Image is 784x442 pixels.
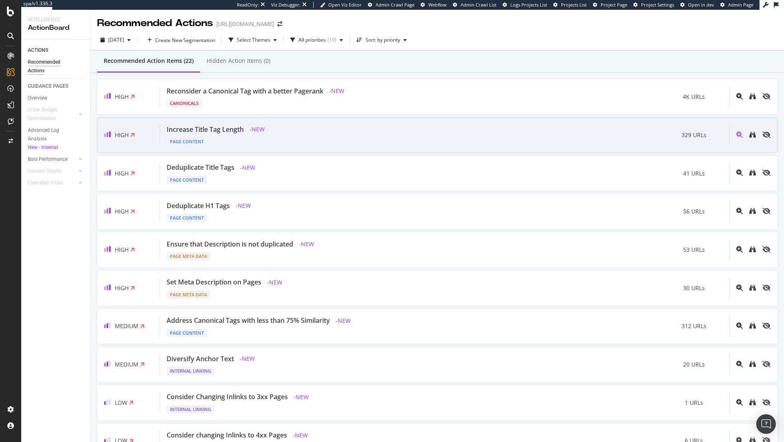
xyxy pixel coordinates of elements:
[749,93,756,100] div: binoculars
[683,246,705,254] span: 53 URLs
[115,131,129,139] span: High
[728,2,753,8] span: Admin Page
[749,169,756,176] div: binoculars
[28,179,63,187] div: Core Web Vitals
[762,361,771,367] div: eye-slash
[115,246,129,253] span: High
[97,33,134,47] button: [DATE]
[167,367,214,375] div: Internal Linking
[683,207,705,215] span: 56 URLs
[683,169,705,178] span: 41 URLs
[762,284,771,291] div: eye-slash
[633,2,674,8] a: Project Settings
[28,23,84,33] div: ActionBoard
[749,170,756,177] a: binoculars
[167,329,207,337] div: Page Content
[720,2,753,8] a: Admin Page
[641,2,674,8] span: Project Settings
[421,2,447,8] a: Webflow
[749,208,756,214] div: binoculars
[749,322,756,329] div: binoculars
[141,33,218,47] button: Create New Segmentation
[233,201,253,211] span: - NEW
[28,106,71,123] div: Crawl Budget Optimization
[28,46,48,55] div: ACTIONS
[115,284,129,292] span: High
[167,392,288,402] div: Consider Changing Inlinks to 3xx Pages
[167,176,207,184] div: Page Content
[28,82,85,91] a: GUIDANCE PAGES
[682,131,706,139] span: 329 URLs
[167,99,202,107] div: Canonicals
[104,57,194,65] div: Recommended Action Items (22)
[680,2,714,8] a: Open in dev
[749,246,756,253] div: binoculars
[28,82,68,91] div: GUIDANCE PAGES
[685,399,703,407] span: 1 URLs
[749,400,756,406] a: binoculars
[216,20,274,28] div: [URL][DOMAIN_NAME]
[225,33,280,47] button: Select Themes
[749,285,756,292] a: binoculars
[601,2,627,8] span: Project Page
[167,278,261,287] div: Set Meta Description on Pages
[762,93,771,100] div: eye-slash
[756,414,776,434] div: Open Intercom Messenger
[207,57,270,65] div: Hidden Action Items (0)
[28,16,84,23] div: Intelligence
[115,93,129,100] span: High
[762,246,771,253] div: eye-slash
[749,361,756,368] a: binoculars
[167,240,293,249] div: Ensure that Description is not duplicated
[328,2,362,8] span: Open Viz Editor
[749,323,756,330] a: binoculars
[368,2,414,8] a: Admin Crawl Page
[593,2,627,8] a: Project Page
[28,167,76,175] a: Content Quality
[683,360,705,369] span: 20 URLs
[453,2,497,8] a: Admin Crawl List
[320,2,362,8] a: Open Viz Editor
[167,201,230,211] div: Deduplicate H1 Tags
[155,37,215,44] div: Create New Segmentation
[108,36,124,43] span: 2025 May. 27th
[683,284,705,292] span: 30 URLs
[237,38,270,42] div: Select Themes
[762,169,771,176] div: eye-slash
[762,131,771,138] div: eye-slash
[167,252,210,260] div: Page Meta Data
[749,361,756,367] div: binoculars
[749,284,756,291] div: binoculars
[167,405,214,413] div: Internal Linking
[167,87,323,96] div: Reconsider a Canonical Tag with a better Pagerank
[167,431,287,440] div: Consider changing Inlinks to 4xx Pages
[28,126,85,152] a: Advanced Log AnalysisNew - Internal
[265,278,285,287] span: - NEW
[28,58,85,75] a: Recommended Actions
[428,2,447,8] span: Webflow
[749,399,756,406] div: binoculars
[736,322,743,329] div: magnifying-glass-plus
[28,167,62,175] div: Content Quality
[238,163,258,173] span: - NEW
[762,322,771,329] div: eye-slash
[115,399,127,406] span: Low
[167,354,234,364] div: Diversify Anchor Text
[28,179,76,187] a: Core Web Vitals
[115,169,129,177] span: High
[353,33,410,47] button: Sort: by priority
[296,239,316,249] span: - NEW
[376,2,414,8] span: Admin Crawl Page
[736,169,743,176] div: magnifying-glass-plus
[736,284,743,291] div: magnifying-glass-plus
[736,361,743,367] div: magnifying-glass-plus
[561,2,587,8] span: Projects List
[28,155,76,164] a: Bots Performance
[461,2,497,8] span: Admin Crawl List
[333,316,353,326] span: - NEW
[167,138,207,146] div: Page Content
[115,322,138,330] span: Medium
[167,125,244,134] div: Increase Title Tag Length
[28,46,85,55] a: ACTIONS
[28,106,76,123] a: Crawl Budget Optimization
